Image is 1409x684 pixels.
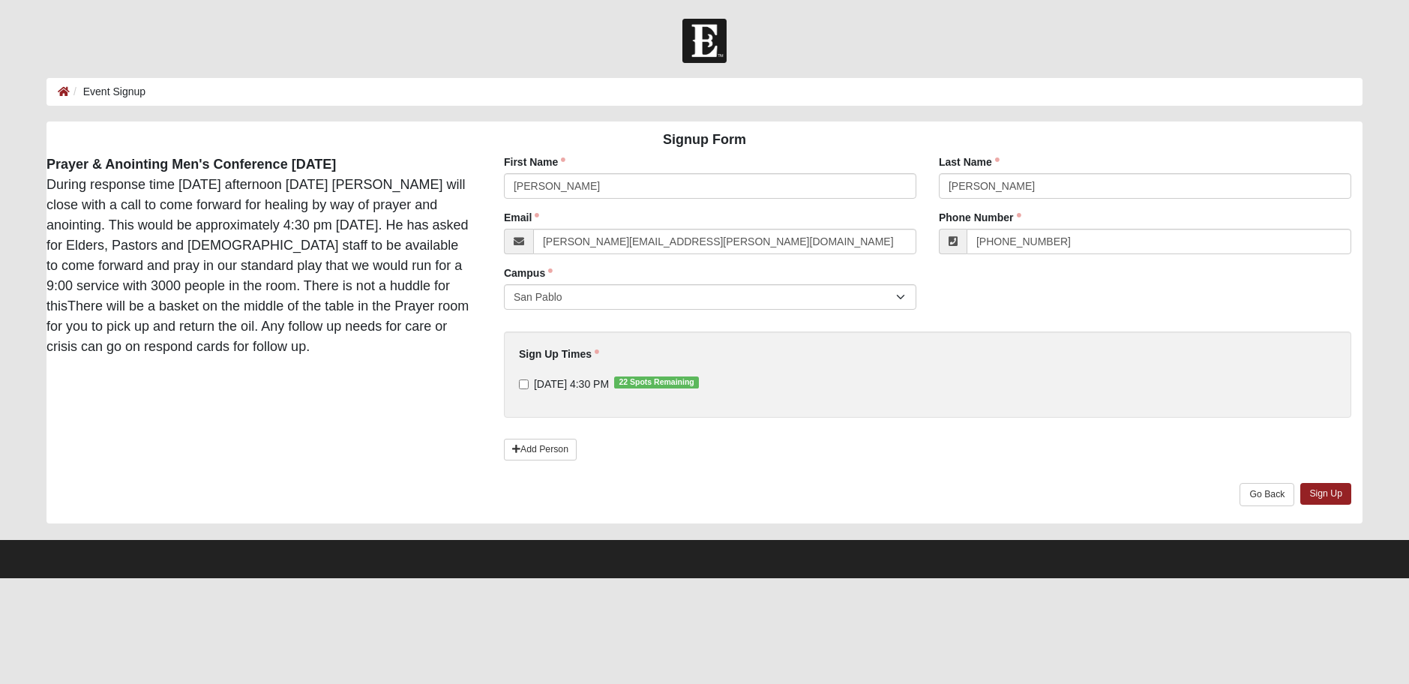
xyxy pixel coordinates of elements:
label: Sign Up Times [519,346,599,361]
a: Sign Up [1300,483,1351,505]
label: Phone Number [939,210,1021,225]
label: First Name [504,154,565,169]
a: Add Person [504,439,577,460]
h4: Signup Form [46,132,1363,148]
strong: Prayer & Anointing Men's Conference [DATE] [46,157,336,172]
span: 22 Spots Remaining [614,376,699,388]
span: [DATE] 4:30 PM [534,378,609,390]
input: [DATE] 4:30 PM22 Spots Remaining [519,379,529,389]
label: Last Name [939,154,1000,169]
img: Church of Eleven22 Logo [682,19,727,63]
li: Event Signup [70,84,145,100]
div: During response time [DATE] afternoon [DATE] [PERSON_NAME] will close with a call to come forward... [35,154,481,357]
label: Email [504,210,539,225]
label: Campus [504,265,553,280]
a: Go Back [1240,483,1294,506]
